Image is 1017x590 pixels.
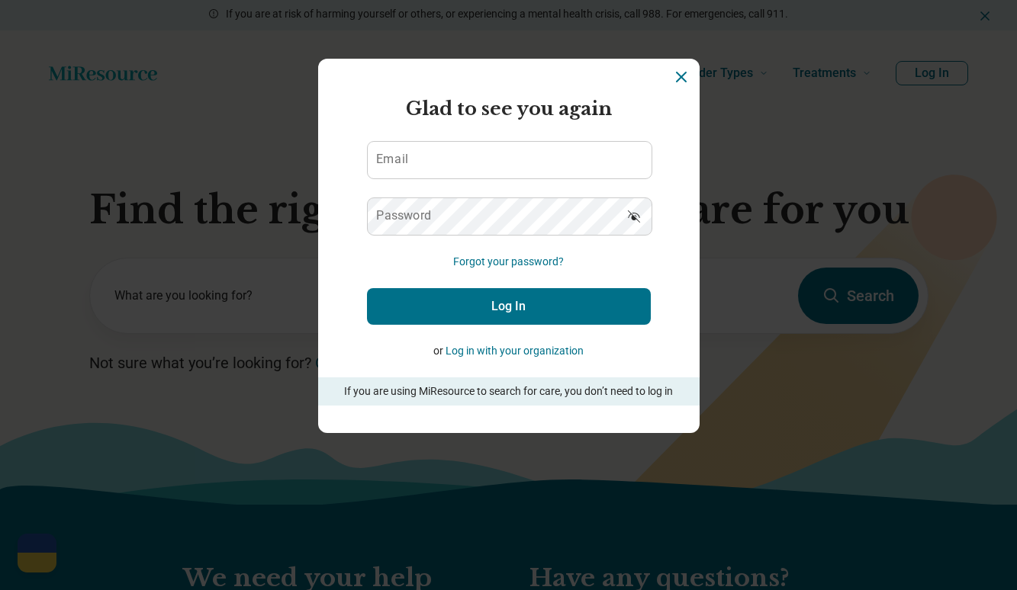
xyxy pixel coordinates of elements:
button: Dismiss [672,68,690,86]
h2: Glad to see you again [367,95,651,123]
label: Password [376,210,431,222]
button: Show password [617,197,651,234]
p: If you are using MiResource to search for care, you don’t need to log in [340,383,678,399]
button: Log In [367,288,651,325]
p: or [367,343,651,359]
button: Log in with your organization [446,343,584,359]
button: Forgot your password? [453,254,564,270]
label: Email [376,153,408,165]
section: Login Dialog [318,59,700,433]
